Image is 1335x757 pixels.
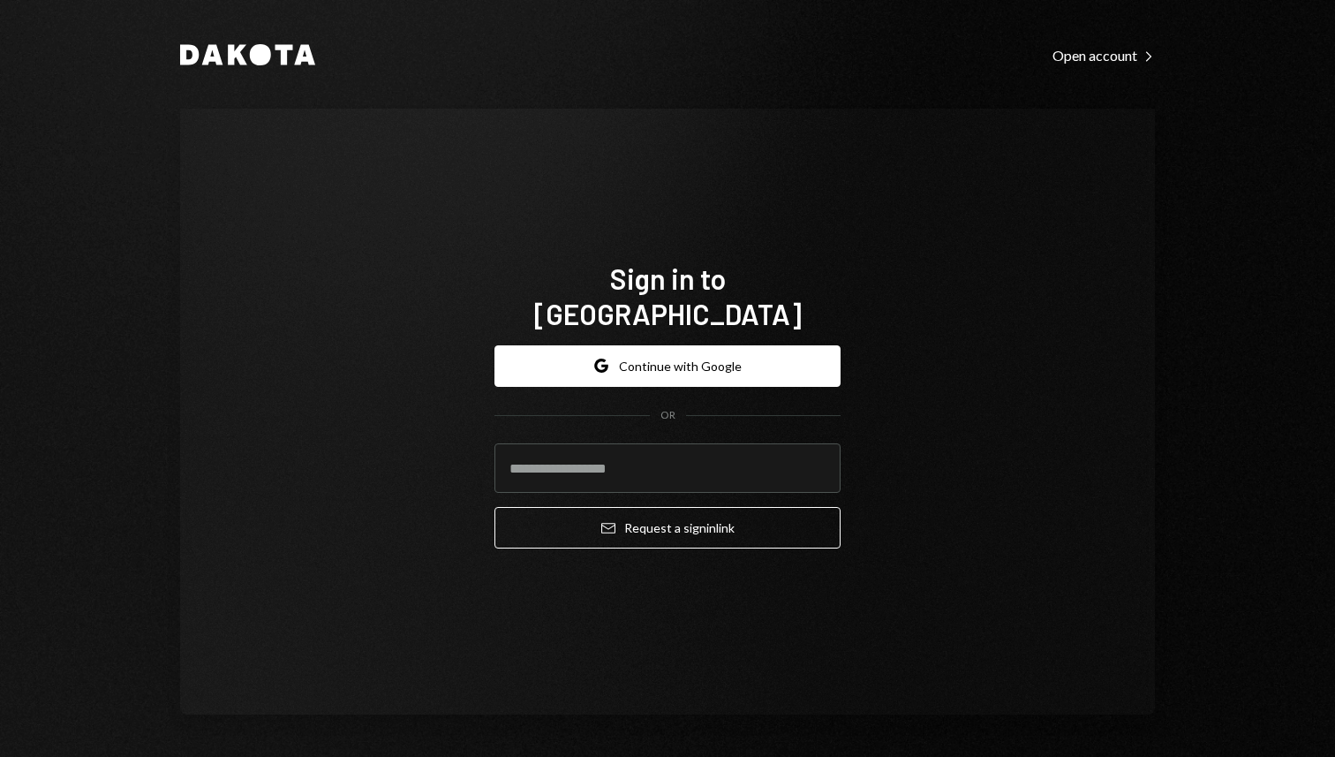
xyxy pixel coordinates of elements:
button: Continue with Google [494,345,841,387]
div: Open account [1052,47,1155,64]
a: Open account [1052,45,1155,64]
h1: Sign in to [GEOGRAPHIC_DATA] [494,261,841,331]
div: OR [660,408,675,423]
button: Request a signinlink [494,507,841,549]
